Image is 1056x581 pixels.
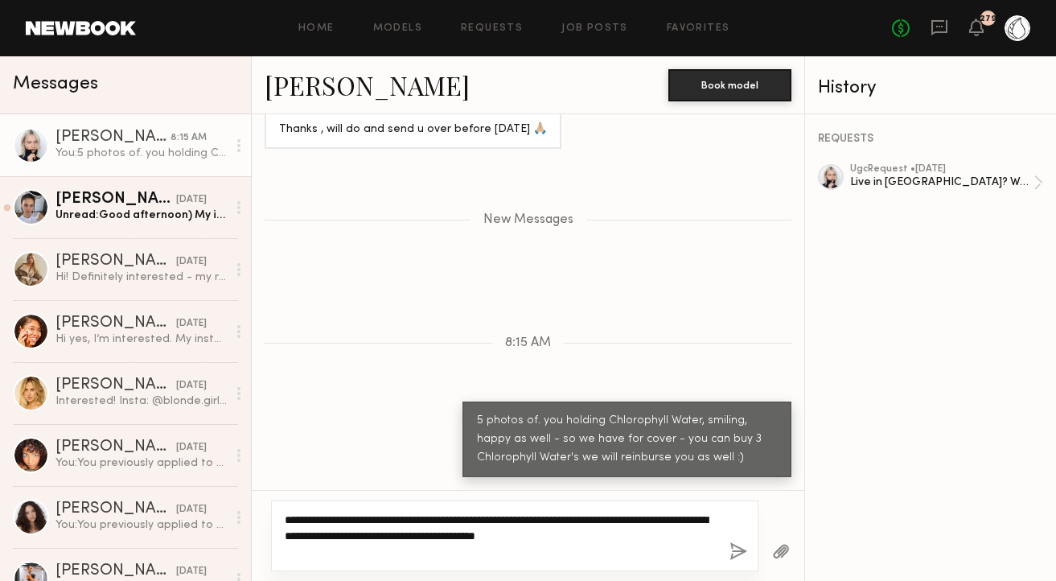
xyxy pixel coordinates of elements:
[667,23,730,34] a: Favorites
[505,336,551,350] span: 8:15 AM
[265,68,470,102] a: [PERSON_NAME]
[980,14,996,23] div: 279
[55,394,227,409] div: Interested! Insta: @blonde.girlyy
[176,192,207,208] div: [DATE]
[483,213,573,227] span: New Messages
[279,121,547,139] div: Thanks , will do and send u over before [DATE] 🙏🏼
[13,75,98,93] span: Messages
[176,440,207,455] div: [DATE]
[55,253,176,270] div: [PERSON_NAME]
[668,77,791,91] a: Book model
[850,175,1033,190] div: Live in [GEOGRAPHIC_DATA]? We sell Chlorophyll Water at [GEOGRAPHIC_DATA]!
[850,164,1033,175] div: ugc Request • [DATE]
[55,517,227,533] div: You: You previously applied to a job, we sell our Chlorophyll Water at [PERSON_NAME] in [GEOGRAPH...
[668,69,791,101] button: Book model
[176,254,207,270] div: [DATE]
[373,23,422,34] a: Models
[171,130,207,146] div: 8:15 AM
[176,378,207,394] div: [DATE]
[176,502,207,517] div: [DATE]
[55,315,176,332] div: [PERSON_NAME]
[176,316,207,332] div: [DATE]
[561,23,628,34] a: Job Posts
[55,377,176,394] div: [PERSON_NAME]
[55,192,176,208] div: [PERSON_NAME]
[55,439,176,455] div: [PERSON_NAME]
[55,332,227,347] div: Hi yes, I’m interested. My instagram is @[DOMAIN_NAME]
[55,208,227,223] div: Unread: Good afternoon) My instagram: tanyaartiukh
[176,564,207,579] div: [DATE]
[55,563,176,579] div: [PERSON_NAME]
[298,23,335,34] a: Home
[55,270,227,285] div: Hi! Definitely interested - my rates are typically a bit higher. Does $300 work? My Instagram is ...
[818,79,1043,97] div: History
[461,23,523,34] a: Requests
[850,164,1043,201] a: ugcRequest •[DATE]Live in [GEOGRAPHIC_DATA]? We sell Chlorophyll Water at [GEOGRAPHIC_DATA]!
[55,130,171,146] div: [PERSON_NAME]
[818,134,1043,145] div: REQUESTS
[477,412,777,468] div: 5 photos of. you holding Chlorophyll Water, smiling, happy as well - so we have for cover - you c...
[55,146,227,161] div: You: 5 photos of. you holding Chlorophyll Water, smiling, happy as well - so we have for cover - ...
[55,501,176,517] div: [PERSON_NAME]
[55,455,227,471] div: You: You previously applied to a job, we sell our Chlorophyll Water at [PERSON_NAME] in [GEOGRAPH...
